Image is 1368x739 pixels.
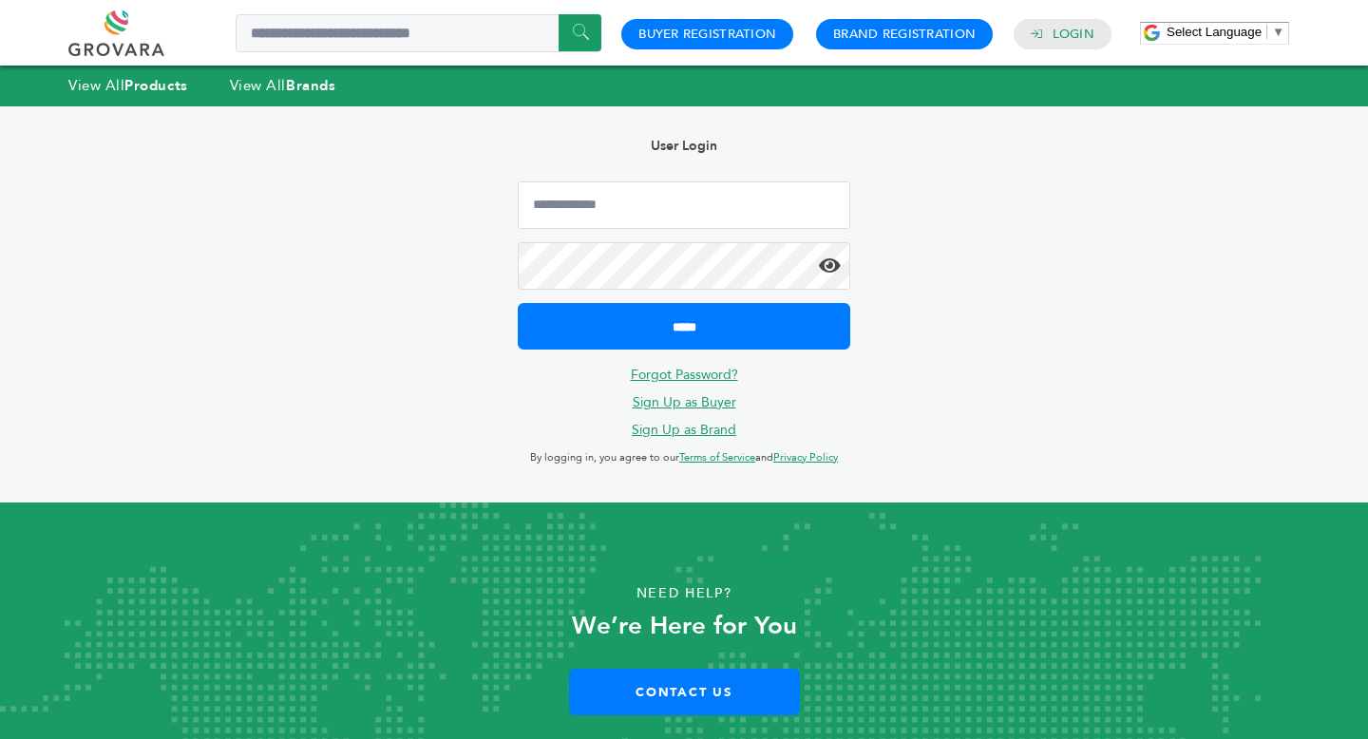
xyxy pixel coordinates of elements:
p: By logging in, you agree to our and [518,446,850,469]
a: Brand Registration [833,26,976,43]
p: Need Help? [68,579,1300,608]
span: ​ [1266,25,1267,39]
a: Select Language​ [1167,25,1284,39]
input: Password [518,242,850,290]
a: Terms of Service [679,450,755,464]
a: Sign Up as Brand [632,421,736,439]
b: User Login [651,137,717,155]
a: Privacy Policy [773,450,838,464]
a: View AllProducts [68,76,188,95]
strong: Products [124,76,187,95]
input: Search a product or brand... [236,14,601,52]
strong: Brands [286,76,335,95]
span: ▼ [1272,25,1284,39]
a: Login [1053,26,1094,43]
a: Contact Us [569,669,800,715]
input: Email Address [518,181,850,229]
a: Sign Up as Buyer [633,393,736,411]
a: View AllBrands [230,76,336,95]
strong: We’re Here for You [572,609,797,643]
a: Forgot Password? [631,366,738,384]
span: Select Language [1167,25,1262,39]
a: Buyer Registration [638,26,776,43]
